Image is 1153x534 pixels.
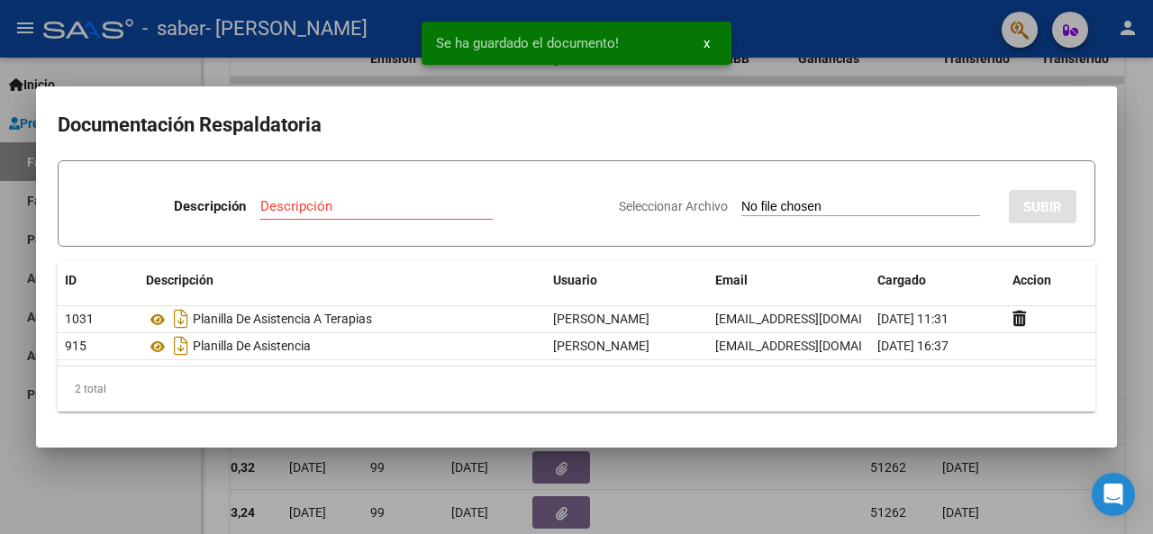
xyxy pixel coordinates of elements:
[1012,273,1051,287] span: Accion
[619,199,728,213] span: Seleccionar Archivo
[65,273,77,287] span: ID
[715,312,915,326] span: [EMAIL_ADDRESS][DOMAIN_NAME]
[708,261,870,300] datatable-header-cell: Email
[877,312,949,326] span: [DATE] 11:31
[715,339,915,353] span: [EMAIL_ADDRESS][DOMAIN_NAME]
[174,196,246,217] p: Descripción
[553,312,649,326] span: [PERSON_NAME]
[58,261,139,300] datatable-header-cell: ID
[546,261,708,300] datatable-header-cell: Usuario
[553,339,649,353] span: [PERSON_NAME]
[877,273,926,287] span: Cargado
[715,273,748,287] span: Email
[139,261,546,300] datatable-header-cell: Descripción
[1005,261,1095,300] datatable-header-cell: Accion
[870,261,1005,300] datatable-header-cell: Cargado
[58,108,1095,142] h2: Documentación Respaldatoria
[436,34,619,52] span: Se ha guardado el documento!
[169,304,193,333] i: Descargar documento
[704,35,710,51] span: x
[146,304,539,333] div: Planilla De Asistencia A Terapias
[1009,190,1076,223] button: SUBIR
[553,273,597,287] span: Usuario
[1092,473,1135,516] div: Open Intercom Messenger
[146,331,539,360] div: Planilla De Asistencia
[146,273,213,287] span: Descripción
[877,339,949,353] span: [DATE] 16:37
[169,331,193,360] i: Descargar documento
[65,339,86,353] span: 915
[1023,199,1062,215] span: SUBIR
[65,312,94,326] span: 1031
[689,27,724,59] button: x
[58,367,1095,412] div: 2 total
